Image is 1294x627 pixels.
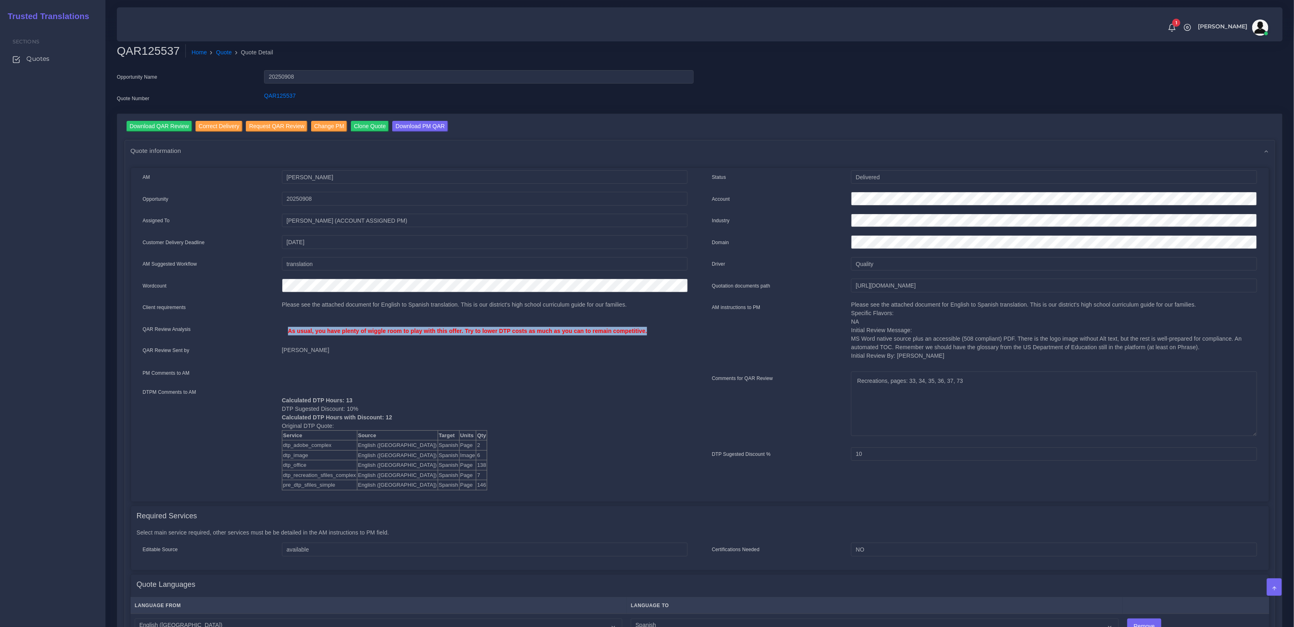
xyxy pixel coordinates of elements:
label: Opportunity [143,195,169,203]
label: Account [712,195,730,203]
label: AM Suggested Workflow [143,260,197,268]
td: English ([GEOGRAPHIC_DATA]) [357,450,438,460]
th: Qty [476,430,487,440]
div: DTP Sugested Discount: 10% Original DTP Quote: [276,388,694,490]
a: Quote [216,48,232,57]
div: Quote information [125,140,1275,161]
td: 138 [476,460,487,470]
img: avatar [1252,19,1268,36]
td: Spanish [438,460,459,470]
td: 7 [476,470,487,480]
td: Page [459,470,476,480]
p: Please see the attached document for English to Spanish translation. This is our district's high ... [851,301,1257,360]
label: Client requirements [143,304,186,311]
td: Spanish [438,480,459,490]
b: Calculated DTP Hours with Discount: 12 [282,414,392,421]
b: Calculated DTP Hours: 13 [282,397,353,404]
label: QAR Review Analysis [143,326,191,333]
input: pm [282,214,688,228]
input: Request QAR Review [246,121,307,132]
a: Trusted Translations [2,10,89,23]
td: 2 [476,440,487,451]
h2: QAR125537 [117,44,186,58]
p: As usual, you have plenty of wiggle room to play with this offer. Try to lower DTP costs as much ... [288,327,681,335]
a: [PERSON_NAME]avatar [1194,19,1271,36]
p: [PERSON_NAME] [282,346,688,354]
label: Comments for QAR Review [712,375,773,382]
label: Quotation documents path [712,282,770,290]
th: Language To [627,597,1123,614]
td: pre_dtp_sfiles_simple [282,480,357,490]
td: English ([GEOGRAPHIC_DATA]) [357,440,438,451]
label: Customer Delivery Deadline [143,239,205,246]
li: Quote Detail [232,48,273,57]
label: Driver [712,260,725,268]
span: 1 [1172,19,1180,27]
h4: Required Services [137,512,197,521]
td: Spanish [438,450,459,460]
span: Quotes [26,54,49,63]
label: Quote Number [117,95,149,102]
label: AM instructions to PM [712,304,761,311]
td: English ([GEOGRAPHIC_DATA]) [357,480,438,490]
td: 146 [476,480,487,490]
a: Home [191,48,207,57]
td: Page [459,440,476,451]
th: Language From [131,597,627,614]
label: Industry [712,217,730,224]
label: Opportunity Name [117,73,157,81]
input: Clone Quote [351,121,389,132]
td: dtp_office [282,460,357,470]
td: dtp_recreation_sfiles_complex [282,470,357,480]
input: Correct Delivery [196,121,243,132]
label: Wordcount [143,282,167,290]
td: dtp_image [282,450,357,460]
p: Please see the attached document for English to Spanish translation. This is our district's high ... [282,301,688,309]
td: Spanish [438,440,459,451]
label: Assigned To [143,217,170,224]
span: Quote information [131,146,181,155]
td: English ([GEOGRAPHIC_DATA]) [357,470,438,480]
label: PM Comments to AM [143,369,190,377]
a: 1 [1165,23,1179,32]
th: Source [357,430,438,440]
td: Image [459,450,476,460]
td: Spanish [438,470,459,480]
th: Target [438,430,459,440]
label: Editable Source [143,546,178,553]
label: Domain [712,239,729,246]
label: QAR Review Sent by [143,347,189,354]
td: Page [459,480,476,490]
label: Status [712,174,726,181]
input: Download QAR Review [127,121,192,132]
td: English ([GEOGRAPHIC_DATA]) [357,460,438,470]
label: AM [143,174,150,181]
th: Units [459,430,476,440]
textarea: Recreations, pages: 33, 34, 35, 36, 37, 73 [851,371,1257,436]
td: dtp_adobe_complex [282,440,357,451]
input: Change PM [311,121,348,132]
input: Download PM QAR [392,121,448,132]
span: Sections [13,39,39,45]
label: DTP Sugested Discount % [712,451,771,458]
th: Service [282,430,357,440]
label: Certifications Needed [712,546,760,553]
h2: Trusted Translations [2,11,89,21]
a: QAR125537 [264,92,296,99]
label: DTPM Comments to AM [143,389,196,396]
span: [PERSON_NAME] [1198,24,1248,29]
h4: Quote Languages [137,580,196,589]
td: Page [459,460,476,470]
td: 6 [476,450,487,460]
a: Quotes [6,50,99,67]
p: Select main service required, other services must be be detailed in the AM instructions to PM field. [137,528,1263,537]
